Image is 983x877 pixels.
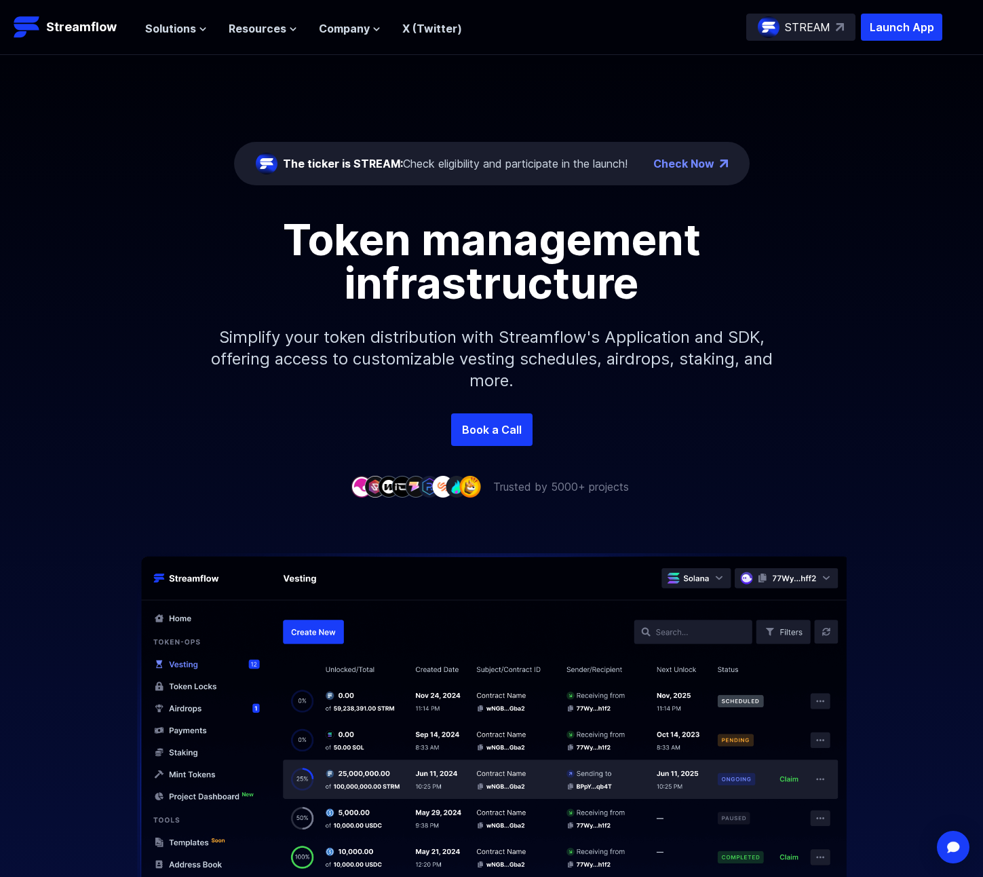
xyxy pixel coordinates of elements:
h1: Token management infrastructure [187,218,797,305]
button: Solutions [145,20,207,37]
img: Streamflow Logo [14,14,41,41]
img: streamflow-logo-circle.png [256,153,277,174]
span: Resources [229,20,286,37]
img: streamflow-logo-circle.png [758,16,779,38]
img: top-right-arrow.png [720,160,728,168]
a: Check Now [653,155,714,172]
img: company-4 [391,476,413,497]
img: company-1 [351,476,372,497]
img: company-9 [459,476,481,497]
img: company-7 [432,476,454,497]
a: X (Twitter) [402,22,462,35]
div: Open Intercom Messenger [937,831,969,863]
span: The ticker is STREAM: [283,157,403,170]
p: Streamflow [46,18,117,37]
button: Resources [229,20,297,37]
div: Check eligibility and participate in the launch! [283,155,628,172]
img: company-5 [405,476,427,497]
p: Simplify your token distribution with Streamflow's Application and SDK, offering access to custom... [200,305,784,413]
p: Trusted by 5000+ projects [493,479,629,495]
button: Company [319,20,381,37]
img: company-8 [446,476,467,497]
img: company-6 [419,476,440,497]
a: STREAM [746,14,855,41]
span: Solutions [145,20,196,37]
a: Streamflow [14,14,132,41]
img: top-right-arrow.svg [836,23,844,31]
img: company-2 [364,476,386,497]
img: company-3 [378,476,400,497]
span: Company [319,20,370,37]
button: Launch App [861,14,942,41]
p: STREAM [785,19,830,35]
a: Book a Call [451,413,533,446]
